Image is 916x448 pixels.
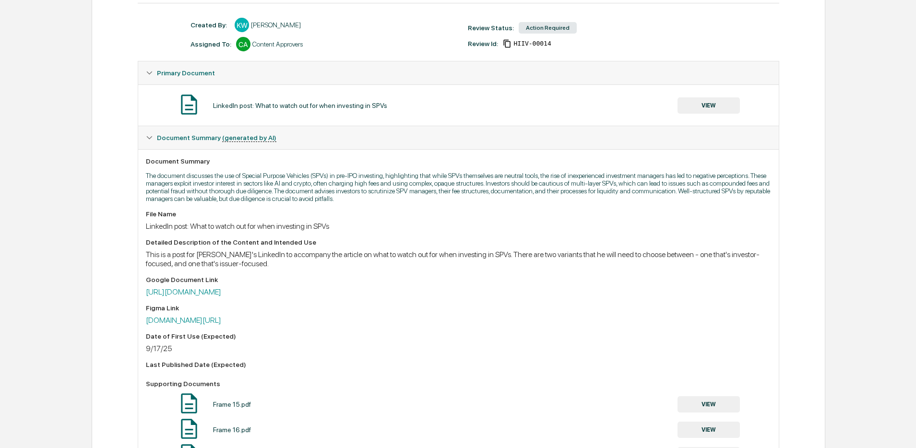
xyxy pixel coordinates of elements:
div: CA [236,37,250,51]
img: Document Icon [177,93,201,117]
a: [URL][DOMAIN_NAME] [146,287,221,296]
div: Created By: ‎ ‎ [190,21,230,29]
div: Document Summary (generated by AI) [138,126,778,149]
span: 15362c5d-9efb-4144-87bb-551d35bd60a1 [513,40,551,47]
div: Detailed Description of the Content and Intended Use [146,238,771,246]
div: 9/17/25 [146,344,771,353]
div: [PERSON_NAME] [251,21,301,29]
div: KW [235,18,249,32]
span: Primary Document [157,69,215,77]
p: The document discusses the use of Special Purpose Vehicles (SPVs) in pre-IPO investing, highlight... [146,172,771,202]
img: Document Icon [177,391,201,415]
button: VIEW [678,97,740,114]
div: Supporting Documents [146,380,771,388]
div: Review Id: [468,40,498,47]
div: Date of First Use (Expected) [146,332,771,340]
div: Frame 15.pdf [213,401,251,408]
div: Frame 16.pdf [213,426,251,434]
div: LinkedIn post: What to watch out for when investing in SPVs [146,222,771,231]
div: Figma Link [146,304,771,312]
button: VIEW [678,396,740,413]
a: [DOMAIN_NAME][URL] [146,316,221,325]
div: Review Status: [468,24,514,32]
span: Document Summary [157,134,276,141]
div: Document Summary [146,157,771,165]
div: Google Document Link [146,276,771,283]
div: Primary Document [138,61,778,84]
button: VIEW [678,422,740,438]
div: File Name [146,210,771,218]
img: Document Icon [177,417,201,441]
div: This is a post for [PERSON_NAME]'s LinkedIn to accompany the article on what to watch out for whe... [146,250,771,268]
div: LinkedIn post: What to watch out for when investing in SPVs [213,102,387,109]
div: Primary Document [138,84,778,126]
u: (generated by AI) [222,134,276,142]
div: Assigned To: [190,40,231,48]
div: Action Required [519,22,577,34]
div: Last Published Date (Expected) [146,361,771,368]
div: Content Approvers [252,40,303,48]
